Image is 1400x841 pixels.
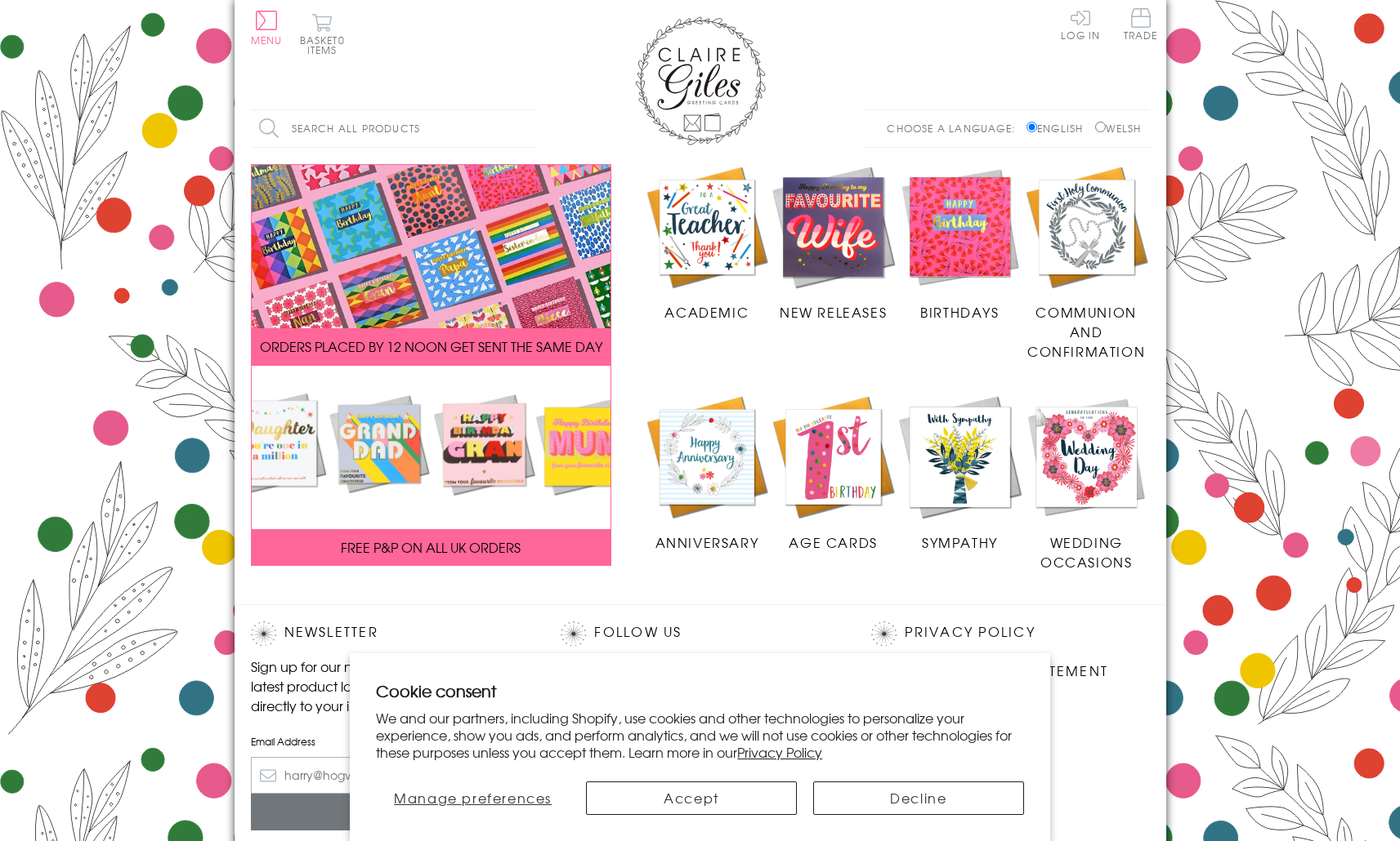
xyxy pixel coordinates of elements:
a: Anniversary [644,394,771,552]
button: Accept [586,781,797,815]
h2: Cookie consent [376,679,1024,702]
button: Menu [251,11,283,45]
a: Academic [644,164,771,323]
p: We and our partners, including Shopify, use cookies and other technologies to personalize your ex... [376,710,1024,760]
input: Search all products [251,110,537,147]
h2: Follow Us [561,621,839,646]
span: Trade [1124,8,1158,40]
span: Wedding Occasions [1040,532,1132,572]
a: Log In [1061,8,1100,40]
span: ORDERS PLACED BY 12 NOON GET SENT THE SAME DAY [260,336,602,356]
button: Manage preferences [376,781,570,815]
span: Birthdays [920,302,999,322]
span: Age Cards [789,532,877,552]
label: Email Address [251,734,529,749]
span: Academic [664,302,749,322]
a: Wedding Occasions [1023,394,1150,572]
p: Choose a language: [887,121,1023,136]
span: Anniversary [655,532,759,552]
a: Communion and Confirmation [1023,164,1150,362]
a: Sympathy [897,394,1023,552]
span: Manage preferences [394,788,552,808]
a: Trade [1124,8,1158,43]
span: FREE P&P ON ALL UK ORDERS [341,537,521,557]
label: Welsh [1095,121,1142,136]
a: Age Cards [770,394,897,552]
a: Birthdays [897,164,1023,323]
input: Subscribe [251,794,529,830]
button: Decline [813,781,1024,815]
button: Basket0 items [300,13,345,55]
a: Privacy Policy [905,621,1035,643]
span: Communion and Confirmation [1027,302,1145,361]
span: 0 items [307,33,345,57]
span: New Releases [780,302,887,322]
input: Search [521,110,537,147]
span: Menu [251,33,283,47]
a: Privacy Policy [737,742,822,762]
a: New Releases [770,164,897,323]
img: Claire Giles Greetings Cards [635,16,766,145]
input: Welsh [1095,122,1106,132]
p: Sign up for our newsletter to receive the latest product launches, news and offers directly to yo... [251,656,529,715]
input: harry@hogwarts.edu [251,757,529,794]
label: English [1027,121,1091,136]
h2: Newsletter [251,621,529,646]
span: Sympathy [922,532,998,552]
input: English [1027,122,1037,132]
